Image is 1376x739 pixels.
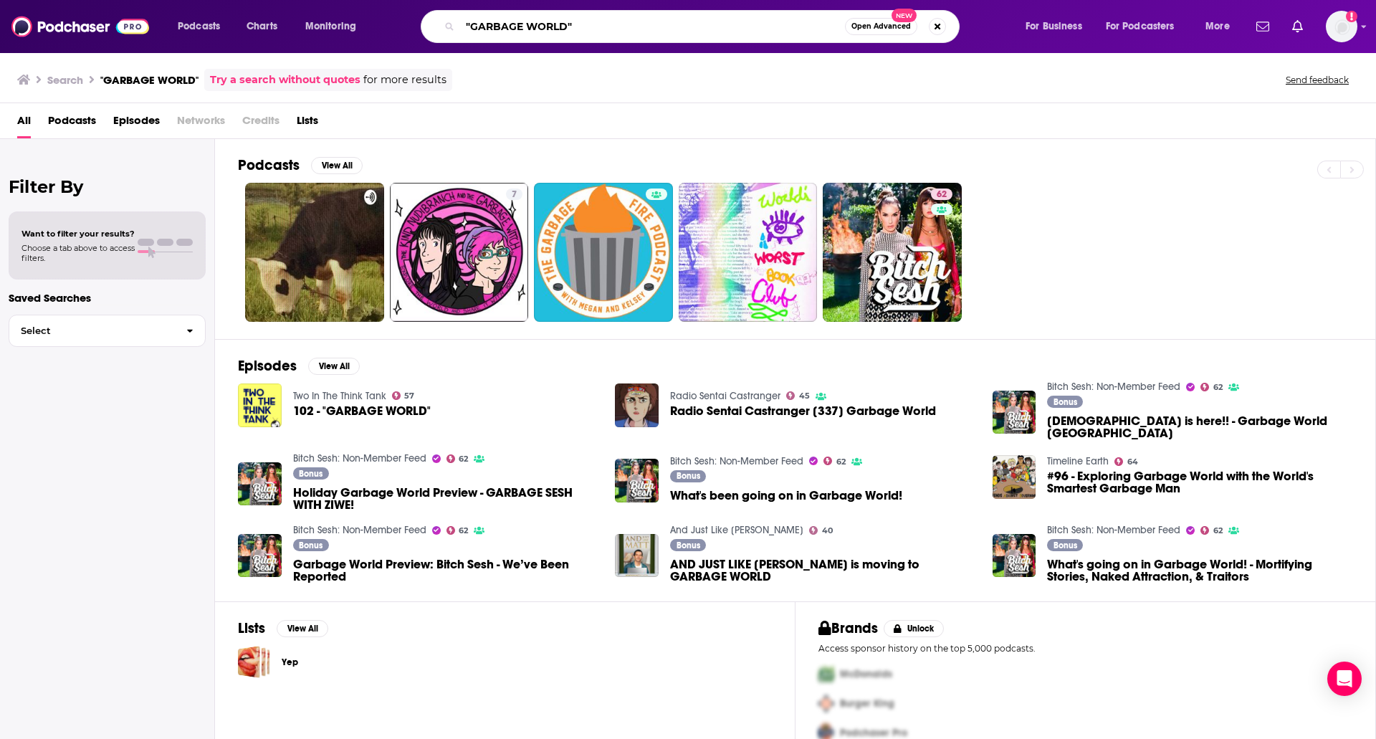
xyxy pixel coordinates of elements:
a: 62 [823,457,846,465]
p: Access sponsor history on the top 5,000 podcasts. [818,643,1352,654]
a: 45 [786,391,810,400]
span: Podchaser Pro [840,727,907,739]
button: open menu [1096,15,1195,38]
h2: Episodes [238,357,297,375]
h3: "GARBAGE WORLD" [100,73,199,87]
a: 57 [392,391,415,400]
a: TENESHA is here!! - Garbage World Sneak Peak [993,391,1036,434]
button: Unlock [884,620,945,637]
a: 62 [446,454,469,463]
h2: Lists [238,619,265,637]
a: Two In The Think Tank [293,390,386,402]
span: Credits [242,109,279,138]
h2: Podcasts [238,156,300,174]
img: What's going on in Garbage World! - Mortifying Stories, Naked Attraction, & Traitors [993,534,1036,578]
span: Logged in as ereardon [1326,11,1357,42]
button: Open AdvancedNew [845,18,917,35]
span: What's been going on in Garbage World! [670,490,902,502]
img: #96 - Exploring Garbage World with the World's Smartest Garbage Man [993,455,1036,499]
button: open menu [1195,15,1248,38]
div: Search podcasts, credits, & more... [434,10,973,43]
span: More [1205,16,1230,37]
span: Lists [297,109,318,138]
span: 40 [822,528,833,534]
a: 62 [823,183,962,322]
a: 102 - "GARBAGE WORLD" [293,405,431,417]
div: Open Intercom Messenger [1327,662,1362,696]
img: Second Pro Logo [813,689,840,718]
span: Holiday Garbage World Preview - GARBAGE SESH WITH ZIWE! [293,487,598,511]
span: What's going on in Garbage World! - Mortifying Stories, Naked Attraction, & Traitors [1047,558,1352,583]
a: And Just Like Matt [670,524,803,536]
span: Bonus [1053,541,1077,550]
button: Send feedback [1281,74,1353,86]
button: open menu [168,15,239,38]
button: Select [9,315,206,347]
span: McDonalds [840,668,892,680]
span: Bonus [299,541,322,550]
button: open menu [295,15,375,38]
a: Podcasts [48,109,96,138]
span: New [892,9,917,22]
span: Bonus [677,472,700,480]
a: Garbage World Preview: Bitch Sesh - We’ve Been Reported [293,558,598,583]
a: Bitch Sesh: Non-Member Feed [293,524,426,536]
a: 40 [809,526,833,535]
span: Yep [238,646,270,678]
span: 62 [937,188,947,202]
a: All [17,109,31,138]
img: Holiday Garbage World Preview - GARBAGE SESH WITH ZIWE! [238,462,282,506]
span: Bonus [677,541,700,550]
a: Bitch Sesh: Non-Member Feed [670,455,803,467]
img: AND JUST LIKE MATT is moving to GARBAGE WORLD [615,534,659,578]
span: For Podcasters [1106,16,1175,37]
a: Charts [237,15,286,38]
button: open menu [1016,15,1100,38]
a: 62 [931,189,952,200]
a: 7 [390,183,529,322]
span: Select [9,326,175,335]
span: Choose a tab above to access filters. [21,243,135,263]
img: Podchaser - Follow, Share and Rate Podcasts [11,13,149,40]
h2: Brands [818,619,878,637]
h3: Search [47,73,83,87]
span: AND JUST LIKE [PERSON_NAME] is moving to GARBAGE WORLD [670,558,975,583]
span: Open Advanced [851,23,911,30]
a: PodcastsView All [238,156,363,174]
img: 102 - "GARBAGE WORLD" [238,383,282,427]
span: 62 [1213,384,1223,391]
img: What's been going on in Garbage World! [615,459,659,502]
span: 62 [459,528,468,534]
span: 57 [404,393,414,399]
span: Podcasts [178,16,220,37]
a: Radio Sentai Castranger [670,390,780,402]
a: TENESHA is here!! - Garbage World Sneak Peak [1047,415,1352,439]
button: Show profile menu [1326,11,1357,42]
svg: Add a profile image [1346,11,1357,22]
button: View All [277,620,328,637]
button: View All [311,157,363,174]
a: Yep [282,654,298,670]
input: Search podcasts, credits, & more... [460,15,845,38]
img: Garbage World Preview: Bitch Sesh - We’ve Been Reported [238,534,282,578]
a: Episodes [113,109,160,138]
a: Show notifications dropdown [1251,14,1275,39]
img: Radio Sentai Castranger [337] Garbage World [615,383,659,427]
span: Monitoring [305,16,356,37]
span: For Business [1026,16,1082,37]
a: AND JUST LIKE MATT is moving to GARBAGE WORLD [670,558,975,583]
a: Radio Sentai Castranger [337] Garbage World [670,405,936,417]
span: 64 [1127,459,1138,465]
span: 45 [799,393,810,399]
img: First Pro Logo [813,659,840,689]
a: Bitch Sesh: Non-Member Feed [293,452,426,464]
span: 62 [459,456,468,462]
span: Bonus [299,469,322,478]
img: User Profile [1326,11,1357,42]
